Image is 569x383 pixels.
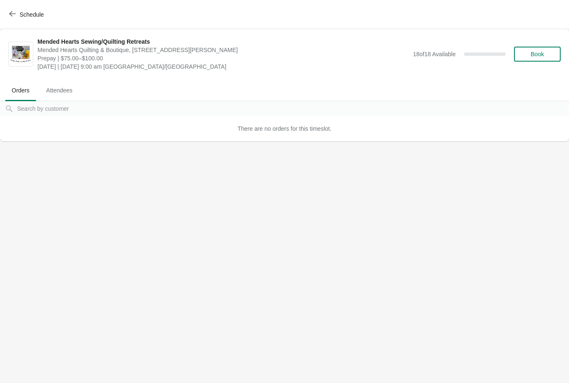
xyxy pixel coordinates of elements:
button: Schedule [4,7,50,22]
span: [DATE] | [DATE] 9:00 am [GEOGRAPHIC_DATA]/[GEOGRAPHIC_DATA] [37,62,409,71]
span: Prepay | $75.00–$100.00 [37,54,409,62]
span: Schedule [20,11,44,18]
span: Mended Hearts Quilting & Boutique, [STREET_ADDRESS][PERSON_NAME] [37,46,409,54]
button: Book [514,47,561,62]
span: There are no orders for this timeslot. [237,125,332,132]
input: Search by customer [17,101,569,116]
span: Mended Hearts Sewing/Quilting Retreats [37,37,409,46]
span: Attendees [40,83,79,98]
span: Orders [5,83,36,98]
span: Book [531,51,544,57]
img: Mended Hearts Sewing/Quilting Retreats [9,44,33,65]
span: 18 of 18 Available [413,51,456,57]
